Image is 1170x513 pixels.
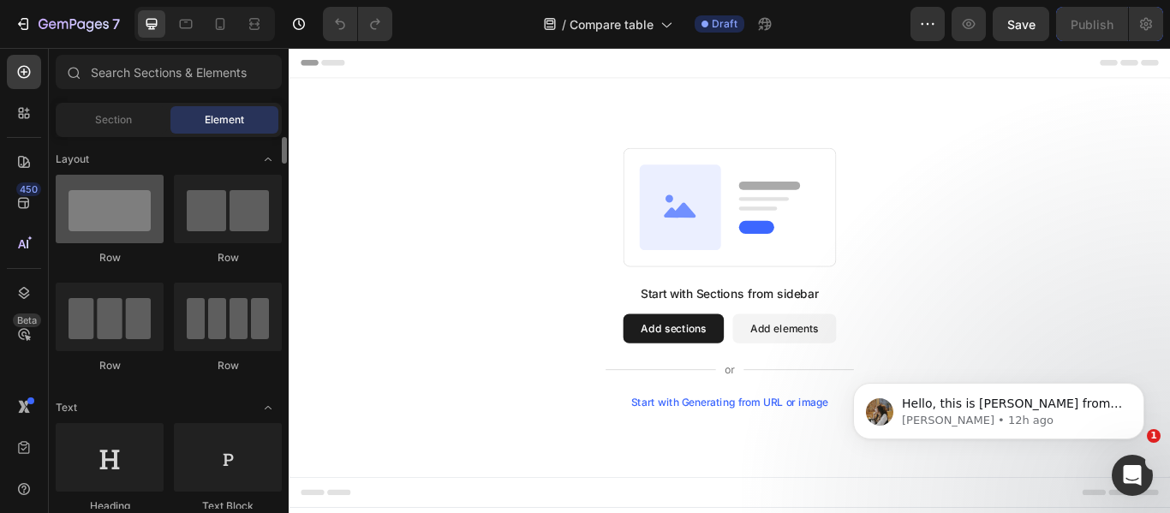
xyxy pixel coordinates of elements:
span: Text [56,400,77,415]
span: 1 [1147,429,1161,443]
p: 7 [112,14,120,34]
iframe: Design area [289,48,1170,513]
div: Beta [13,313,41,327]
span: Section [95,112,132,128]
span: Toggle open [254,394,282,421]
div: Start with Sections from sidebar [410,276,618,296]
button: Publish [1056,7,1128,41]
div: 450 [16,182,41,196]
span: Layout [56,152,89,167]
div: Row [174,358,282,373]
button: Add sections [390,310,507,344]
iframe: Intercom live chat [1112,455,1153,496]
span: Save [1007,17,1036,32]
span: Element [205,112,244,128]
span: Compare table [570,15,654,33]
input: Search Sections & Elements [56,55,282,89]
button: Save [993,7,1049,41]
div: Undo/Redo [323,7,392,41]
span: / [562,15,566,33]
button: Add elements [517,310,638,344]
div: Row [56,250,164,265]
div: Start with Generating from URL or image [399,406,630,420]
iframe: Intercom notifications message [827,347,1170,467]
div: Publish [1071,15,1113,33]
span: Draft [712,16,737,32]
div: Row [174,250,282,265]
span: Toggle open [254,146,282,173]
button: 7 [7,7,128,41]
div: Row [56,358,164,373]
